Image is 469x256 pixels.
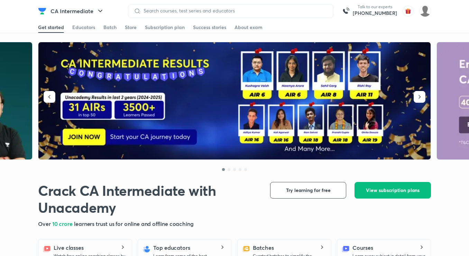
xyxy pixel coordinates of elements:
div: Get started [38,24,64,31]
div: Batch [103,24,117,31]
img: avatar [403,6,414,17]
h5: Batches [253,244,274,252]
span: 10 crore [52,220,74,227]
button: CA Intermediate [46,4,109,18]
a: Get started [38,22,64,33]
span: learners trust us for online and offline coaching [74,220,194,227]
div: Subscription plan [145,24,185,31]
img: Soumee [419,5,431,17]
a: Success stories [193,22,226,33]
h1: Crack CA Intermediate with Unacademy [38,182,259,216]
button: View subscription plans [355,182,431,199]
div: Educators [72,24,95,31]
a: Store [125,22,137,33]
p: Talk to our experts [353,4,397,10]
h5: Top educators [153,244,190,252]
button: Try learning for free [270,182,346,199]
h5: Courses [352,244,373,252]
a: Batch [103,22,117,33]
a: [PHONE_NUMBER] [353,10,397,17]
input: Search courses, test series and educators [141,8,328,13]
span: Over [38,220,52,227]
a: Educators [72,22,95,33]
h5: Live classes [54,244,84,252]
img: call-us [339,4,353,18]
a: Subscription plan [145,22,185,33]
img: Company Logo [38,7,46,15]
div: Store [125,24,137,31]
span: View subscription plans [366,187,420,194]
span: Try learning for free [286,187,331,194]
div: Success stories [193,24,226,31]
a: About exam [234,22,263,33]
div: About exam [234,24,263,31]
